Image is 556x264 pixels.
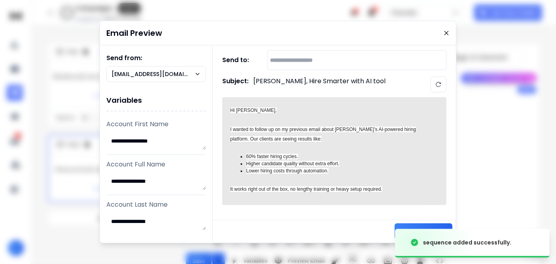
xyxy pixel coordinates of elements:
h1: Email Preview [106,27,162,39]
span: Higher candidate quality without extra effort. [246,161,339,166]
div: sequence added successfully. [423,239,511,246]
span: Hi [PERSON_NAME], [230,108,277,113]
h1: Send from: [106,53,206,63]
h1: Send to: [222,55,254,65]
p: Account First Name [106,119,206,129]
p: Account Last Name [106,200,206,209]
span: Lower hiring costs through automation. [246,168,329,174]
p: [PERSON_NAME], Hire Smarter with AI tool [253,76,386,92]
span: I wanted to follow up on my previous email about [PERSON_NAME]’s AI-powered hiring platform. Our ... [230,127,416,142]
h1: Subject: [222,76,249,92]
h1: Variables [106,90,206,111]
p: Account Full Name [106,160,206,169]
span: 60% faster hiring cycles. [246,154,298,159]
span: It works right out of the box, no lengthy training or heavy setup required. [230,186,382,192]
p: [EMAIL_ADDRESS][DOMAIN_NAME] [112,70,194,78]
